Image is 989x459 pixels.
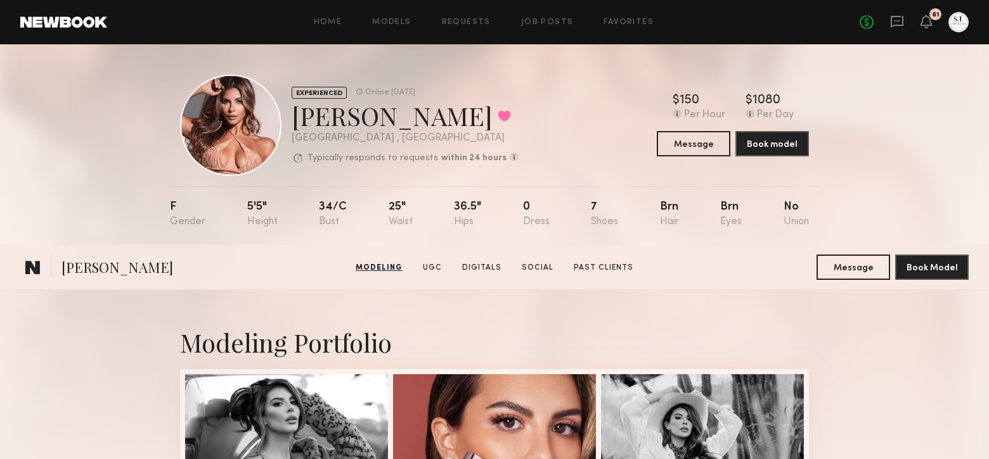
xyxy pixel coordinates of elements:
[735,131,809,156] button: Book model
[418,262,447,274] a: UGC
[746,94,753,107] div: $
[292,133,519,144] div: [GEOGRAPHIC_DATA] , [GEOGRAPHIC_DATA]
[757,110,794,121] div: Per Day
[454,201,481,227] div: 36.5"
[365,89,415,97] div: Online [DATE]
[817,255,890,280] button: Message
[591,201,618,227] div: 7
[180,325,809,359] div: Modeling Portfolio
[247,201,278,227] div: 5'5"
[569,262,638,274] a: Past Clients
[720,201,742,227] div: Brn
[673,94,680,107] div: $
[170,201,205,227] div: F
[517,262,559,274] a: Social
[521,18,574,27] a: Job Posts
[292,87,347,99] div: EXPERIENCED
[457,262,507,274] a: Digitals
[319,201,347,227] div: 34/c
[389,201,413,227] div: 25"
[292,99,519,132] div: [PERSON_NAME]
[684,110,725,121] div: Per Hour
[753,94,780,107] div: 1080
[523,201,550,227] div: 0
[932,11,940,18] div: 81
[604,18,654,27] a: Favorites
[441,154,507,163] b: within 24 hours
[307,154,438,163] p: Typically responds to requests
[372,18,411,27] a: Models
[442,18,491,27] a: Requests
[314,18,342,27] a: Home
[680,94,699,107] div: 150
[895,255,969,280] button: Book Model
[784,201,809,227] div: No
[657,131,730,156] button: Message
[895,261,969,272] a: Book Model
[351,262,408,274] a: Modeling
[660,201,679,227] div: Brn
[61,258,173,280] span: [PERSON_NAME]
